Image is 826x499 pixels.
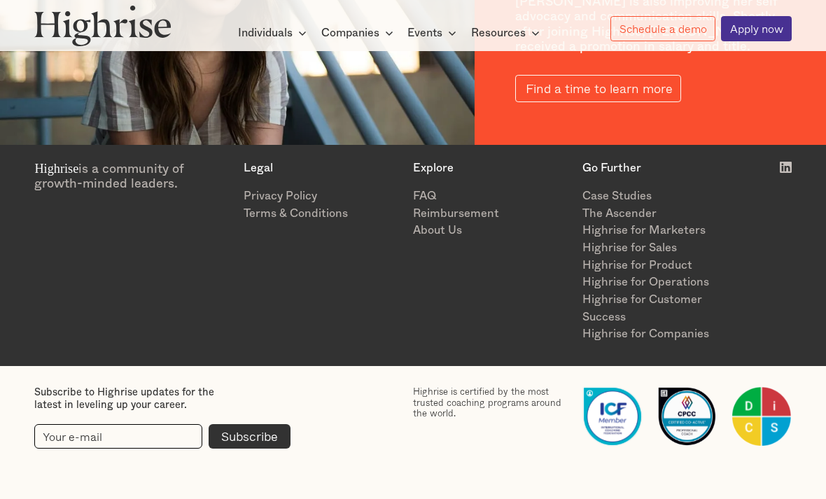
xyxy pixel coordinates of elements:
a: Privacy Policy [244,188,400,205]
a: Highrise for Companies [582,325,739,343]
a: Case Studies [582,188,739,205]
a: Reimbursement [413,205,570,223]
div: Resources [471,24,544,41]
a: Highrise for Operations [582,274,739,291]
div: Events [407,24,442,41]
a: Schedule a demo [610,16,715,41]
a: Find a time to learn more [515,75,681,102]
a: Highrise for Sales [582,239,739,257]
div: Companies [321,24,379,41]
div: Explore [413,162,570,176]
div: Highrise is certified by the most trusted coaching programs around the world. [413,386,570,419]
img: White LinkedIn logo [780,162,791,173]
a: Terms & Conditions [244,205,400,223]
div: Companies [321,24,398,41]
form: current-footer-subscribe-form [34,424,290,449]
span: Highrise [34,162,78,176]
a: Highrise for Product [582,257,739,274]
img: Highrise logo [34,5,171,46]
div: is a community of growth-minded leaders. [34,162,230,192]
a: Apply now [721,16,792,41]
a: About Us [413,222,570,239]
div: Events [407,24,461,41]
div: Individuals [238,24,311,41]
a: FAQ [413,188,570,205]
a: Highrise for Marketers [582,222,739,239]
div: Legal [244,162,400,176]
div: Go Further [582,162,739,176]
a: The Ascender [582,205,739,223]
a: Highrise for Customer Success [582,291,739,325]
input: Your e-mail [34,424,202,449]
input: Subscribe [209,424,291,449]
div: Resources [471,24,526,41]
div: Subscribe to Highrise updates for the latest in leveling up your career. [34,386,239,411]
div: Individuals [238,24,293,41]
